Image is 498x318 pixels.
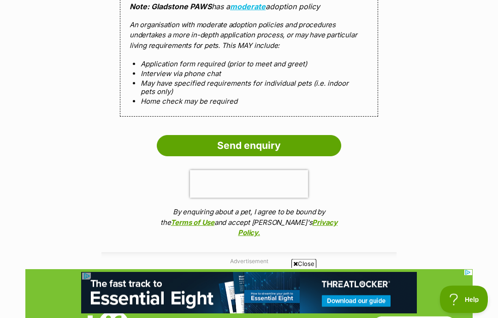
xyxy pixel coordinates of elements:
a: Privacy Policy. [238,218,338,238]
a: Terms of Use [171,218,214,227]
strong: Note: Gladstone PAWS [130,2,212,12]
li: Interview via phone chat [141,70,357,78]
li: Home check may be required [141,98,357,106]
iframe: Advertisement [81,272,417,313]
p: An organisation with moderate adoption policies and procedures undertakes a more in-depth applica... [130,20,368,52]
li: May have specified requirements for individual pets (i.e. indoor pets only) [141,80,357,96]
iframe: Help Scout Beacon - Open [440,286,489,313]
iframe: reCAPTCHA [190,171,308,198]
p: By enquiring about a pet, I agree to be bound by the and accept [PERSON_NAME]'s [157,207,341,239]
a: moderate [230,2,266,12]
li: Application form required (prior to meet and greet) [141,60,357,68]
input: Send enquiry [157,135,341,157]
span: Close [291,259,316,268]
